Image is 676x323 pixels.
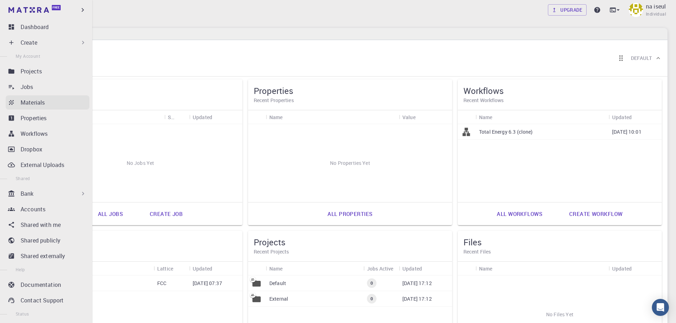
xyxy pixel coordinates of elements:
p: Projects [21,67,42,76]
span: Help [16,267,25,272]
p: Jobs [21,83,33,91]
p: Documentation [21,280,61,289]
button: Sort [173,263,185,274]
p: External Uploads [21,161,64,169]
h6: Default [631,54,652,62]
span: 0 [368,280,376,286]
div: Icon [458,262,476,275]
a: Jobs [6,80,89,94]
a: Accounts [6,202,89,216]
a: Dropbox [6,142,89,156]
p: na iseul [646,2,666,11]
img: logo [9,7,49,13]
div: Create [6,35,89,50]
div: Name [266,262,363,275]
p: FCC [157,280,166,287]
a: Contact Support [6,293,89,307]
div: Name [476,262,609,275]
a: Properties [6,111,89,125]
p: [DATE] 07:37 [193,280,222,287]
div: Icon [248,110,266,124]
div: Name [269,262,283,275]
a: Dashboard [6,20,89,34]
div: Updated [612,262,632,275]
p: Bank [21,189,34,198]
h6: Recent Properties [254,96,446,104]
button: Sort [283,263,294,274]
a: Projects [6,64,89,78]
p: [DATE] 17:12 [402,295,432,302]
h6: Recent Files [463,248,656,256]
h6: Recent Jobs [44,96,237,104]
p: Default [269,280,286,287]
div: Value [402,110,416,124]
p: Workflows [21,129,48,138]
a: Shared publicly [6,233,89,247]
div: Name [269,110,283,124]
h5: Jobs [44,85,237,96]
div: Jobs Active [367,262,394,275]
h5: Materials [44,236,237,248]
p: External [269,295,288,302]
button: Sort [632,111,643,123]
button: Sort [493,263,504,274]
a: All workflows [489,205,550,222]
div: Icon [458,110,476,124]
span: 지원 [18,5,29,11]
div: Bank [6,186,89,201]
div: Name [56,110,164,124]
div: No Properties Yet [248,124,452,202]
div: Open Intercom Messenger [652,299,669,316]
div: Value [399,110,452,124]
button: Reorder cards [614,51,628,65]
div: Name [266,110,399,124]
a: Documentation [6,278,89,292]
div: Icon [248,262,266,275]
div: Lattice [157,262,173,275]
a: Create job [142,205,191,222]
button: Sort [212,111,224,123]
span: Individual [646,11,666,18]
div: Name [56,262,154,275]
button: Sort [174,111,186,123]
a: Workflows [6,127,89,141]
h6: Recent Workflows [463,96,656,104]
button: Sort [283,111,294,123]
h5: Properties [254,85,446,96]
h6: Recent Materials [44,248,237,256]
span: Status [16,311,29,317]
p: Materials [21,98,45,107]
button: Sort [416,111,427,123]
div: Updated [193,262,212,275]
a: All jobs [90,205,131,222]
a: Create workflow [561,205,630,222]
p: Dropbox [21,145,42,154]
p: [DATE] 10:01 [612,128,642,135]
div: No Jobs Yet [38,124,242,202]
p: Create [21,38,37,47]
a: All properties [320,205,380,222]
div: Name [479,262,493,275]
div: Lattice [154,262,189,275]
p: Contact Support [21,296,64,305]
p: [DATE] 17:12 [402,280,432,287]
span: Shared [16,176,30,181]
div: Name [479,110,493,124]
p: Shared with me [21,221,61,229]
div: Updated [612,110,632,124]
img: na iseul [629,3,643,17]
a: Materials [6,95,89,110]
div: Updated [609,110,662,124]
a: Upgrade [548,4,587,16]
div: Status [168,110,174,124]
button: Sort [493,111,504,123]
div: Updated [189,110,242,124]
p: Shared publicly [21,236,60,245]
div: Updated [609,262,662,275]
div: Name [476,110,609,124]
span: My Account [16,53,40,59]
p: Shared externally [21,252,65,260]
h5: Projects [254,236,446,248]
a: Shared with me [6,218,89,232]
button: Sort [632,263,643,274]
